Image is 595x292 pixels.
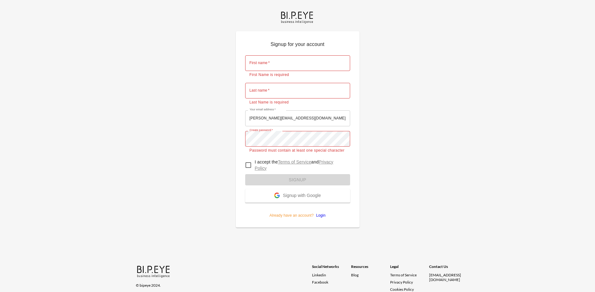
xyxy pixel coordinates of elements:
[390,280,413,284] a: Privacy Policy
[280,10,315,24] img: bipeye-logo
[312,280,328,284] span: Facebook
[136,264,172,278] img: bipeye-logo
[255,159,334,171] a: Privacy Policy
[312,273,351,277] a: Linkedin
[351,264,390,273] div: Resources
[283,193,321,199] span: Signup with Google
[278,159,311,164] a: Terms of Service
[250,148,346,154] p: Password must contain at least one special character
[314,213,325,218] a: Login
[429,273,468,282] div: [EMAIL_ADDRESS][DOMAIN_NAME]
[255,159,345,171] p: I accept the and
[250,128,273,132] label: Create password
[250,72,346,78] p: First Name is required
[390,287,414,292] a: Cookies Policy
[390,273,427,277] a: Terms of Service
[245,189,350,203] button: Signup with Google
[250,108,276,112] label: Your email address
[429,264,468,273] div: Contact Us
[312,264,351,273] div: Social Networks
[245,203,350,218] p: Already have an account?
[351,273,359,277] a: Blog
[136,279,303,288] div: © bipeye 2024.
[312,280,351,284] a: Facebook
[250,99,346,106] p: Last Name is required
[390,264,429,273] div: Legal
[245,41,350,51] p: Signup for your account
[312,273,326,277] span: Linkedin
